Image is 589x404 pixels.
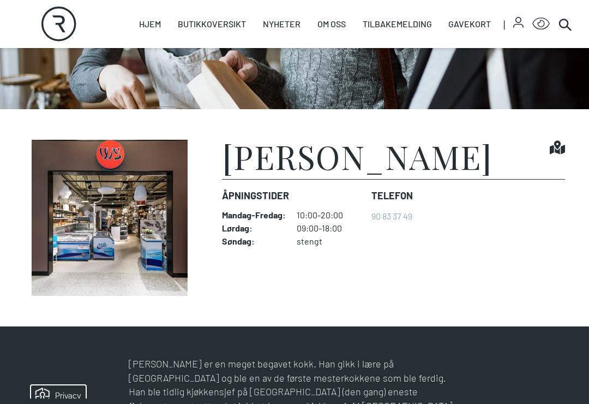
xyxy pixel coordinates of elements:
[44,2,70,21] h5: Privacy
[297,236,363,247] dd: stengt
[371,188,413,203] dt: Telefon
[222,210,286,221] dt: Mandag - Fredag :
[532,15,550,33] button: Open Accessibility Menu
[11,384,100,399] iframe: Manage Preferences
[222,188,363,203] dt: Åpningstider
[297,210,363,221] dd: 10:00-20:00
[222,223,286,234] dt: Lørdag :
[553,198,580,204] div: © Mappedin
[222,236,286,247] dt: Søndag :
[371,211,412,221] a: 90 83 37 49
[297,223,363,234] dd: 09:00-18:00
[550,197,589,205] details: Attribution
[222,140,492,173] h1: [PERSON_NAME]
